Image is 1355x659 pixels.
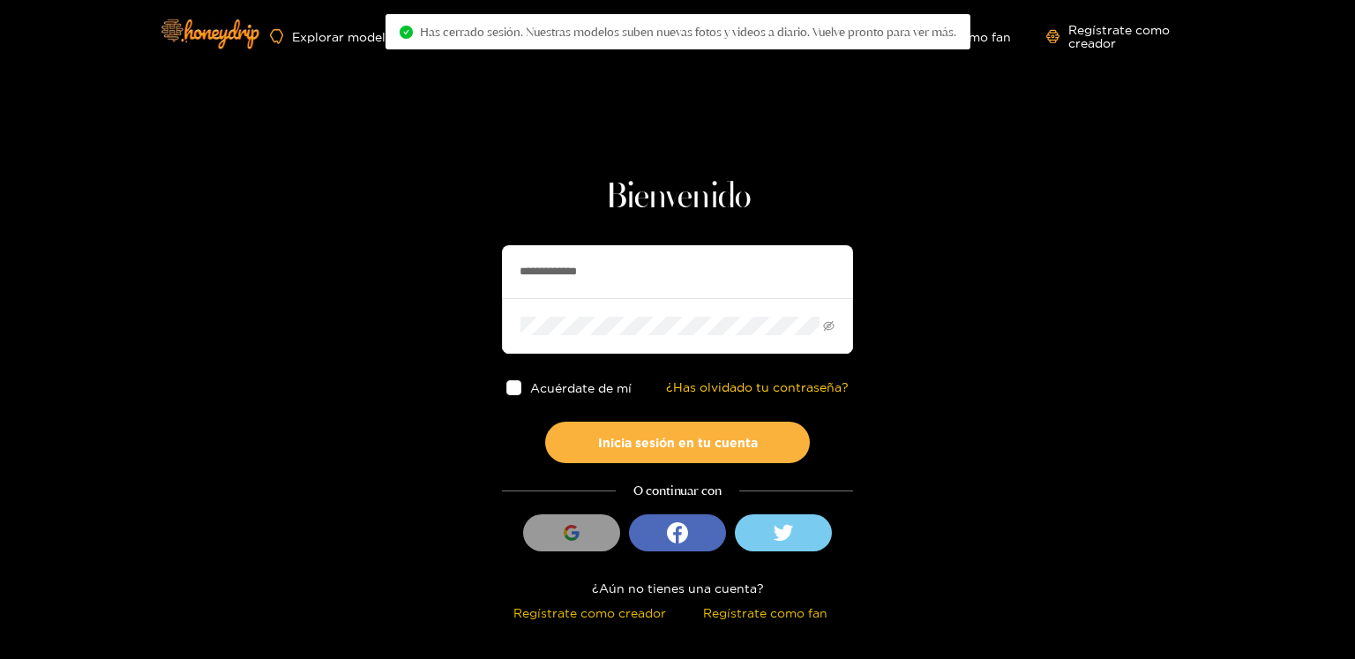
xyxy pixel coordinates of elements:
[513,606,666,619] font: Regístrate como creador
[605,180,751,215] font: Bienvenido
[703,606,827,619] font: Regístrate como fan
[420,25,956,39] font: Has cerrado sesión. Nuestras modelos suben nuevas fotos y videos a diario. Vuelve pronto para ver...
[1068,23,1170,49] font: Regístrate como creador
[1046,23,1207,49] a: Regístrate como creador
[545,422,810,463] button: Inicia sesión en tu cuenta
[270,29,400,44] a: Explorar modelos
[592,581,764,595] font: ¿Aún no tienes una cuenta?
[530,381,632,394] font: Acuérdate de mí
[633,483,722,498] font: O continuar con
[598,436,758,449] font: Inicia sesión en tu cuenta
[292,30,400,43] font: Explorar modelos
[666,380,849,393] font: ¿Has olvidado tu contraseña?
[400,26,413,39] span: círculo de control
[823,320,835,332] span: invisible para los ojos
